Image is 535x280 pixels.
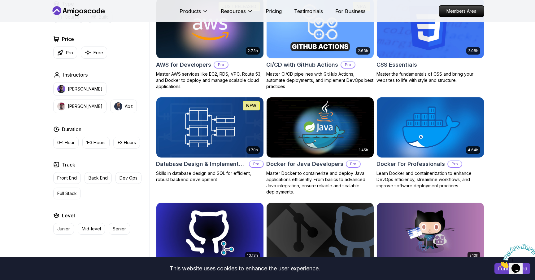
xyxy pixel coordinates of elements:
[85,172,112,184] button: Back End
[341,62,355,68] p: Pro
[86,140,106,146] p: 1-3 Hours
[266,97,374,195] a: Docker for Java Developers card1.45hDocker for Java DevelopersProMaster Docker to containerize an...
[266,7,282,15] a: Pricing
[359,148,368,153] p: 1.45h
[376,97,484,189] a: Docker For Professionals card4.64hDocker For ProfessionalsProLearn Docker and containerization to...
[250,161,263,167] p: Pro
[376,160,445,168] h2: Docker For Professionals
[266,60,338,69] h2: CI/CD with GitHub Actions
[68,86,102,92] p: [PERSON_NAME]
[267,203,374,263] img: Git & GitHub Fundamentals card
[82,137,110,149] button: 1-3 Hours
[246,103,256,109] p: NEW
[180,7,208,20] button: Products
[469,253,478,258] p: 2.10h
[57,85,65,93] img: instructor img
[57,102,65,110] img: instructor img
[248,148,258,153] p: 1.70h
[110,100,137,113] button: instructor imgAbz
[2,2,5,8] span: 1
[53,100,107,113] button: instructor img[PERSON_NAME]
[335,7,366,15] a: For Business
[53,47,77,59] button: Pro
[156,160,246,168] h2: Database Design & Implementation
[109,223,130,235] button: Senior
[266,160,343,168] h2: Docker for Java Developers
[156,97,264,183] a: Database Design & Implementation card1.70hNEWDatabase Design & ImplementationProSkills in databas...
[94,50,103,56] p: Free
[374,96,486,159] img: Docker For Professionals card
[114,102,122,110] img: instructor img
[53,137,79,149] button: 0-1 Hour
[247,253,258,258] p: 10.13h
[156,170,264,183] p: Skills in database design and SQL for efficient, robust backend development
[57,226,70,232] p: Junior
[156,203,263,263] img: Git for Professionals card
[266,170,374,195] p: Master Docker to containerize and deploy Java applications efficiently. From basics to advanced J...
[2,2,41,27] img: Chat attention grabber
[53,172,81,184] button: Front End
[62,126,81,133] h2: Duration
[376,60,417,69] h2: CSS Essentials
[156,71,264,90] p: Master AWS services like EC2, RDS, VPC, Route 53, and Docker to deploy and manage scalable cloud ...
[115,172,141,184] button: Dev Ops
[113,137,140,149] button: +3 Hours
[294,7,323,15] a: Testimonials
[267,97,374,158] img: Docker for Java Developers card
[113,226,126,232] p: Senior
[53,188,81,199] button: Full Stack
[494,263,530,274] button: Accept cookies
[89,175,108,181] p: Back End
[376,71,484,83] p: Master the fundamentals of CSS and bring your websites to life with style and structure.
[62,161,75,168] h2: Track
[180,7,201,15] p: Products
[468,48,478,53] p: 2.08h
[57,175,77,181] p: Front End
[377,203,484,263] img: GitHub Toolkit card
[53,82,107,96] button: instructor img[PERSON_NAME]
[468,148,478,153] p: 4.64h
[62,212,75,219] h2: Level
[78,223,105,235] button: Mid-level
[120,175,137,181] p: Dev Ops
[156,60,211,69] h2: AWS for Developers
[376,170,484,189] p: Learn Docker and containerization to enhance DevOps efficiency, streamline workflows, and improve...
[63,71,88,78] h2: Instructors
[53,223,74,235] button: Junior
[346,161,360,167] p: Pro
[68,103,102,109] p: [PERSON_NAME]
[448,161,462,167] p: Pro
[117,140,136,146] p: +3 Hours
[497,241,535,271] iframe: chat widget
[5,262,485,275] div: This website uses cookies to enhance the user experience.
[62,35,74,43] h2: Price
[57,190,77,197] p: Full Stack
[125,103,133,109] p: Abz
[221,7,246,15] p: Resources
[214,62,228,68] p: Pro
[66,50,73,56] p: Pro
[248,48,258,53] p: 2.73h
[266,71,374,90] p: Master CI/CD pipelines with GitHub Actions, automate deployments, and implement DevOps best pract...
[156,97,263,158] img: Database Design & Implementation card
[57,140,75,146] p: 0-1 Hour
[81,47,107,59] button: Free
[358,48,368,53] p: 2.63h
[439,6,484,17] p: Members Area
[439,5,484,17] a: Members Area
[82,226,101,232] p: Mid-level
[221,7,253,20] button: Resources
